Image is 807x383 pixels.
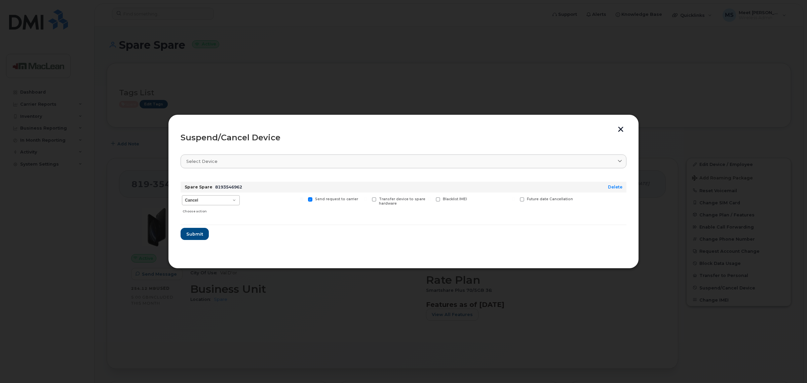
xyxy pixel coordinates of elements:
span: Select device [186,158,218,165]
span: Future date Cancellation [527,197,573,201]
input: Future date Cancellation [512,197,515,201]
input: Blacklist IMEI [428,197,431,201]
a: Delete [608,184,622,189]
span: Transfer device to spare hardware [379,197,425,206]
span: Blacklist IMEI [443,197,467,201]
span: Send request to carrier [315,197,358,201]
input: Send request to carrier [300,197,303,201]
div: Choose action [183,206,240,214]
div: Suspend/Cancel Device [181,134,626,142]
strong: Spare Spare [185,184,213,189]
button: Submit [181,228,209,240]
a: Select device [181,154,626,168]
span: 8193546962 [215,184,242,189]
span: Submit [186,231,203,237]
input: Transfer device to spare hardware [364,197,367,201]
